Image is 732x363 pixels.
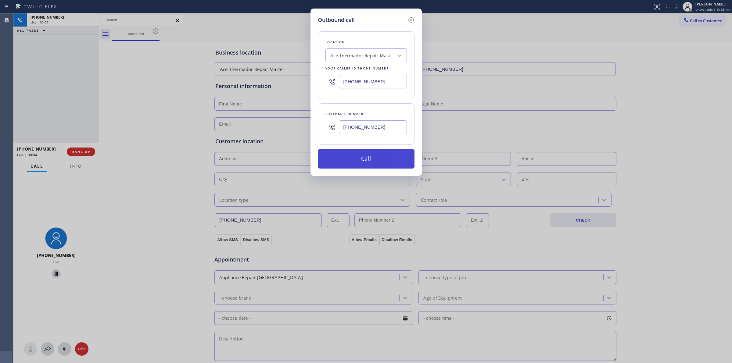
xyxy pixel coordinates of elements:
[325,65,407,72] div: Your caller id phone number
[325,39,407,45] div: Location
[339,120,407,134] input: (123) 456-7890
[318,149,414,169] button: Call
[330,52,394,59] div: Ace Thermador Repair Master
[318,16,355,24] h5: Outbound call
[325,111,407,117] div: Customer number
[339,75,407,88] input: (123) 456-7890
